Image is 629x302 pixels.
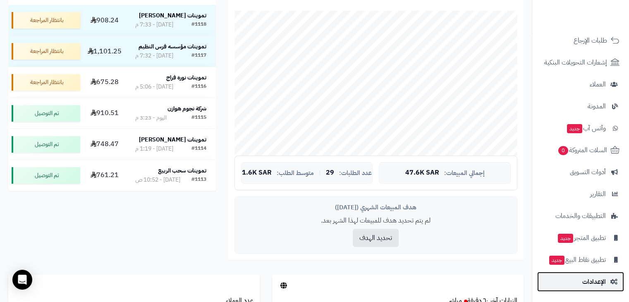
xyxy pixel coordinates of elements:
[191,145,206,153] div: #1114
[139,42,206,51] strong: تموينات مؤسسه فرس النظيم
[12,105,80,122] div: تم التوصيل
[353,229,399,247] button: تحديد الهدف
[12,136,80,153] div: تم التوصيل
[548,254,606,266] span: تطبيق نقاط البيع
[167,104,206,113] strong: شركة نجوم هوازن
[12,12,80,29] div: بانتظار المراجعة
[241,203,511,212] div: هدف المبيعات الشهري ([DATE])
[84,160,126,191] td: 761.21
[135,52,173,60] div: [DATE] - 7:32 م
[84,5,126,36] td: 908.24
[139,135,206,144] strong: تموينات [PERSON_NAME]
[590,79,606,90] span: العملاء
[555,210,606,222] span: التطبيقات والخدمات
[191,83,206,91] div: #1116
[544,57,607,68] span: إشعارات التحويلات البنكية
[277,170,314,177] span: متوسط الطلب:
[191,21,206,29] div: #1118
[537,53,624,72] a: إشعارات التحويلات البنكية
[135,83,173,91] div: [DATE] - 5:06 م
[135,176,180,184] div: [DATE] - 10:52 ص
[135,145,173,153] div: [DATE] - 1:19 م
[326,169,334,177] span: 29
[537,184,624,204] a: التقارير
[537,228,624,248] a: تطبيق المتجرجديد
[557,144,607,156] span: السلات المتروكة
[339,170,372,177] span: عدد الطلبات:
[191,52,206,60] div: #1117
[537,272,624,292] a: الإعدادات
[241,216,511,225] p: لم يتم تحديد هدف للمبيعات لهذا الشهر بعد.
[537,74,624,94] a: العملاء
[537,140,624,160] a: السلات المتروكة0
[537,250,624,270] a: تطبيق نقاط البيعجديد
[566,122,606,134] span: وآتس آب
[12,74,80,91] div: بانتظار المراجعة
[537,206,624,226] a: التطبيقات والخدمات
[558,234,573,243] span: جديد
[444,170,485,177] span: إجمالي المبيعات:
[537,118,624,138] a: وآتس آبجديد
[12,43,80,60] div: بانتظار المراجعة
[12,270,32,290] div: Open Intercom Messenger
[84,67,126,98] td: 675.28
[558,146,568,155] span: 0
[166,73,206,82] strong: تموينات نورة فراج
[557,232,606,244] span: تطبيق المتجر
[319,170,321,176] span: |
[537,96,624,116] a: المدونة
[242,169,272,177] span: 1.6K SAR
[537,31,624,50] a: طلبات الإرجاع
[84,98,126,129] td: 910.51
[158,166,206,175] strong: تموينات سحب الربيع
[84,129,126,160] td: 748.47
[135,114,167,122] div: اليوم - 3:23 م
[573,21,621,38] img: logo-2.png
[570,166,606,178] span: أدوات التسويق
[191,176,206,184] div: #1113
[191,114,206,122] div: #1115
[590,188,606,200] span: التقارير
[405,169,439,177] span: 47.6K SAR
[574,35,607,46] span: طلبات الإرجاع
[135,21,173,29] div: [DATE] - 7:33 م
[567,124,582,133] span: جديد
[139,11,206,20] strong: تموينات [PERSON_NAME]
[549,256,564,265] span: جديد
[12,167,80,184] div: تم التوصيل
[84,36,126,67] td: 1,101.25
[537,162,624,182] a: أدوات التسويق
[582,276,606,288] span: الإعدادات
[588,101,606,112] span: المدونة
